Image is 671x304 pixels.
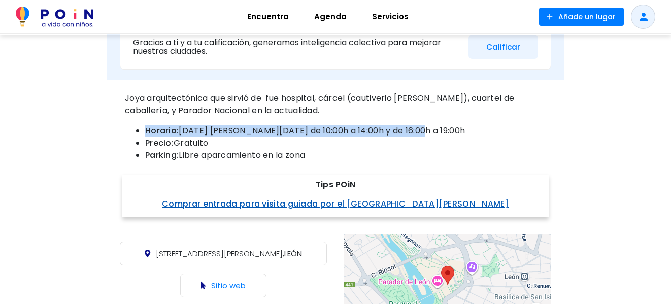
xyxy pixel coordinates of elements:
strong: Horario: [145,125,179,137]
button: Calificar [468,35,538,59]
span: [STREET_ADDRESS][PERSON_NAME], [156,248,284,259]
p: Joya arquitectónica que sirvió de fue hospital, cárcel (cautiverio [PERSON_NAME]), cuartel de cab... [125,92,546,117]
li: [DATE] [PERSON_NAME][DATE] de 10:00h a 14:00h y de 16:00h a 19:00h [145,125,546,137]
span: Servicios [367,9,413,25]
a: Comprar entrada para visita guiada por el [GEOGRAPHIC_DATA][PERSON_NAME] [162,198,509,210]
span: Agenda [310,9,351,25]
li: Gratuito [145,137,546,149]
button: Añade un lugar [539,8,624,26]
strong: Precio: [145,137,174,149]
img: POiN [16,7,93,27]
p: Tips POiN [130,179,541,191]
li: Libre aparcamiento en la zona [145,149,546,161]
p: Gracias a ti y a tu calificación, generamos inteligencia colectiva para mejorar nuestras ciudades. [133,38,461,56]
a: Encuentra [234,5,301,29]
a: Agenda [301,5,359,29]
span: Encuentra [243,9,293,25]
a: Sitio web [211,280,246,291]
strong: Parking: [145,149,179,161]
span: LEÓN [156,248,302,259]
a: Servicios [359,5,421,29]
